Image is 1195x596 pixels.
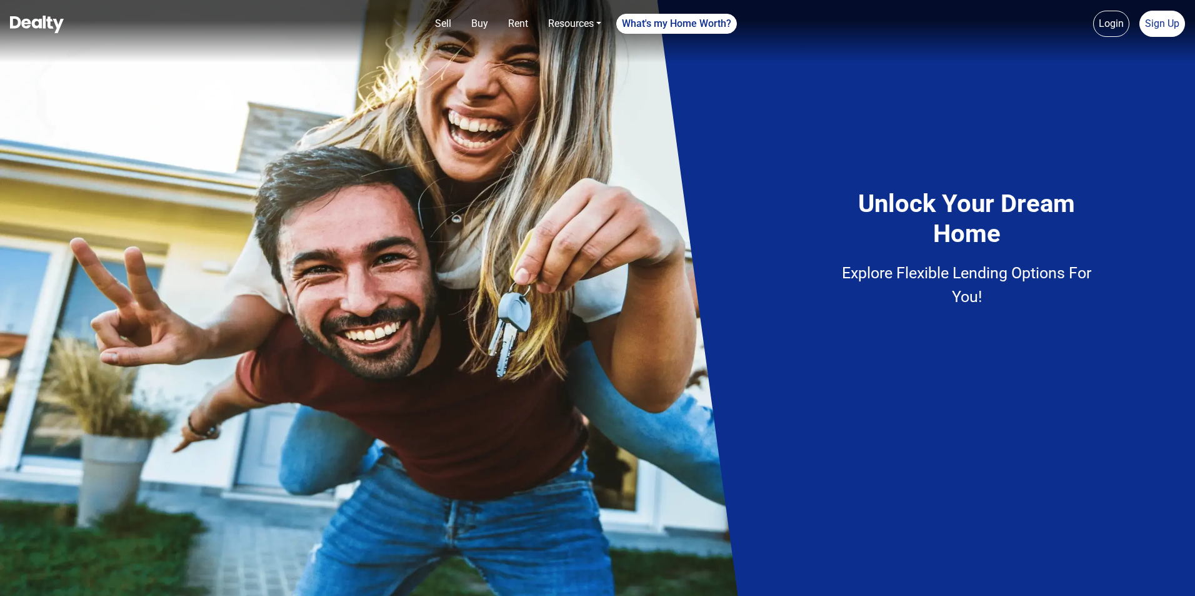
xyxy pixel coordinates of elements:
[826,261,1107,308] p: Explore Flexible Lending Options For You!
[466,11,493,36] a: Buy
[616,14,737,34] a: What's my Home Worth?
[826,189,1107,249] h4: Unlock Your Dream Home
[503,11,533,36] a: Rent
[543,11,606,36] a: Resources
[1093,11,1129,37] a: Login
[1139,11,1185,37] a: Sign Up
[430,11,456,36] a: Sell
[10,16,64,33] img: Dealty - Buy, Sell & Rent Homes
